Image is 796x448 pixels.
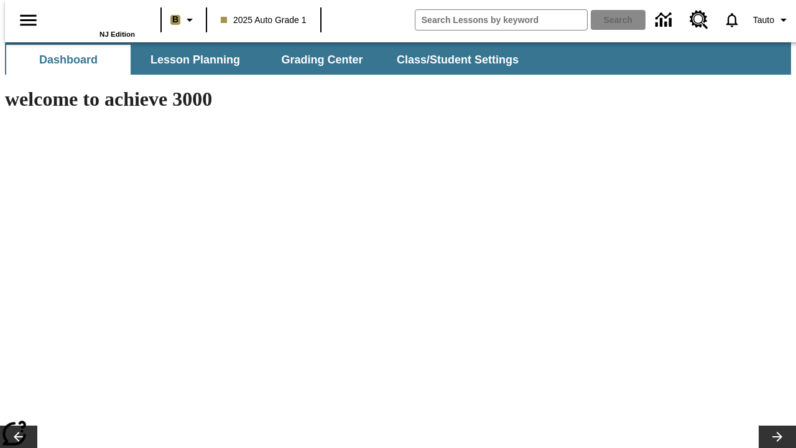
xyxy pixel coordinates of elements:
[5,88,542,111] h1: welcome to achieve 3000
[648,3,682,37] a: Data Center
[54,6,135,30] a: Home
[415,10,587,30] input: search field
[5,42,791,75] div: SubNavbar
[165,9,202,31] button: Boost Class color is light brown. Change class color
[5,45,530,75] div: SubNavbar
[99,30,135,38] span: NJ Edition
[221,14,307,27] span: 2025 Auto Grade 1
[10,2,47,39] button: Open side menu
[260,45,384,75] button: Grading Center
[54,4,135,38] div: Home
[172,12,178,27] span: B
[748,9,796,31] button: Profile/Settings
[387,45,529,75] button: Class/Student Settings
[6,45,131,75] button: Dashboard
[682,3,716,37] a: Resource Center, Will open in new tab
[133,45,257,75] button: Lesson Planning
[753,14,774,27] span: Tauto
[716,4,748,36] a: Notifications
[759,426,796,448] button: Lesson carousel, Next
